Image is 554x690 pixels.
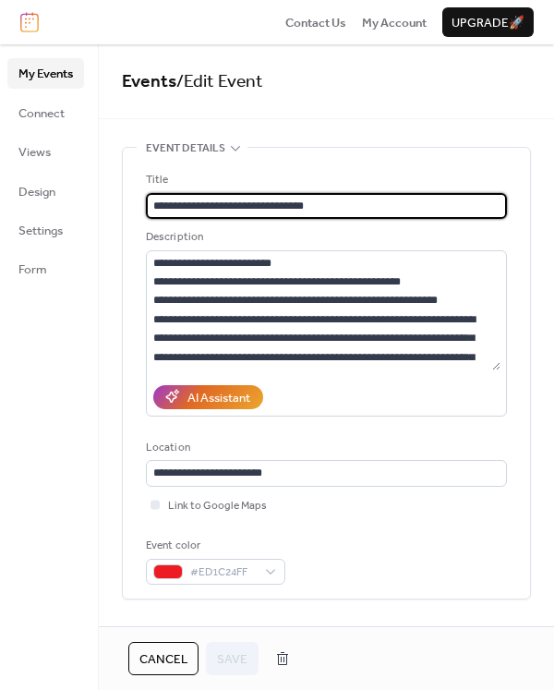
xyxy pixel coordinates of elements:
[139,650,187,669] span: Cancel
[7,215,84,245] a: Settings
[146,171,503,189] div: Title
[7,98,84,127] a: Connect
[442,7,534,37] button: Upgrade🚀
[146,228,503,247] div: Description
[146,622,224,640] span: Date and time
[285,13,346,31] a: Contact Us
[7,137,84,166] a: Views
[7,58,84,88] a: My Events
[18,65,73,83] span: My Events
[18,183,55,201] span: Design
[128,642,199,675] button: Cancel
[285,14,346,32] span: Contact Us
[146,537,282,555] div: Event color
[153,385,263,409] button: AI Assistant
[190,563,256,582] span: #ED1C24FF
[146,139,225,158] span: Event details
[452,14,524,32] span: Upgrade 🚀
[187,389,250,407] div: AI Assistant
[146,439,503,457] div: Location
[18,143,51,162] span: Views
[168,497,267,515] span: Link to Google Maps
[18,260,47,279] span: Form
[7,176,84,206] a: Design
[122,65,176,99] a: Events
[20,12,39,32] img: logo
[362,14,427,32] span: My Account
[7,254,84,284] a: Form
[18,222,63,240] span: Settings
[362,13,427,31] a: My Account
[176,65,263,99] span: / Edit Event
[18,104,65,123] span: Connect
